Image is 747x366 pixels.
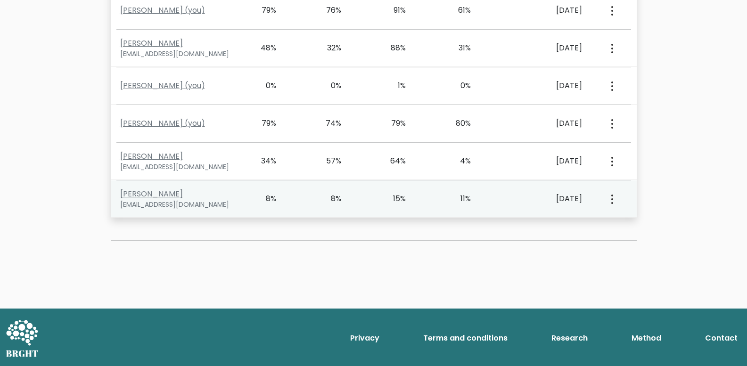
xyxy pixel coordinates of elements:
div: 61% [444,5,471,16]
div: 0% [314,80,341,91]
div: [DATE] [509,193,582,204]
div: 76% [314,5,341,16]
div: 91% [379,5,406,16]
a: [PERSON_NAME] (you) [120,118,205,129]
div: 4% [444,155,471,167]
a: [PERSON_NAME] (you) [120,80,205,91]
a: Contact [701,329,741,348]
div: 11% [444,193,471,204]
div: [DATE] [509,118,582,129]
div: 1% [379,80,406,91]
div: 8% [250,193,277,204]
div: 74% [314,118,341,129]
div: 79% [250,5,277,16]
div: 57% [314,155,341,167]
div: [EMAIL_ADDRESS][DOMAIN_NAME] [120,200,238,210]
div: [EMAIL_ADDRESS][DOMAIN_NAME] [120,49,238,59]
a: [PERSON_NAME] [120,188,183,199]
div: 0% [444,80,471,91]
a: Privacy [346,329,383,348]
div: 64% [379,155,406,167]
div: 0% [250,80,277,91]
div: [EMAIL_ADDRESS][DOMAIN_NAME] [120,162,238,172]
div: [DATE] [509,5,582,16]
div: 79% [379,118,406,129]
div: 32% [314,42,341,54]
a: Research [548,329,591,348]
div: 88% [379,42,406,54]
div: 48% [250,42,277,54]
a: [PERSON_NAME] [120,151,183,162]
div: 34% [250,155,277,167]
a: Terms and conditions [419,329,511,348]
div: 31% [444,42,471,54]
a: [PERSON_NAME] (you) [120,5,205,16]
div: [DATE] [509,80,582,91]
a: Method [628,329,665,348]
div: 15% [379,193,406,204]
div: 79% [250,118,277,129]
div: [DATE] [509,42,582,54]
div: 8% [314,193,341,204]
div: 80% [444,118,471,129]
a: [PERSON_NAME] [120,38,183,49]
div: [DATE] [509,155,582,167]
